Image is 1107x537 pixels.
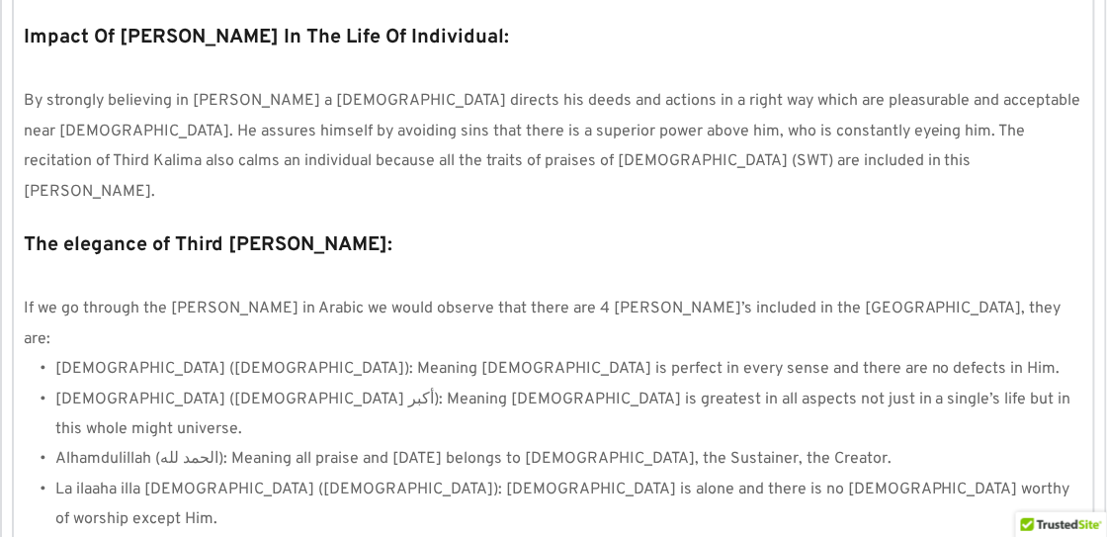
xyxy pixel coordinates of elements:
[24,299,1065,348] span: If we go through the [PERSON_NAME] in Arabic we would observe that there are 4 [PERSON_NAME]’s in...
[55,359,1061,379] span: [DEMOGRAPHIC_DATA] ([DEMOGRAPHIC_DATA]): Meaning [DEMOGRAPHIC_DATA] is perfect in every sense and...
[55,390,1075,439] span: [DEMOGRAPHIC_DATA] ([DEMOGRAPHIC_DATA] أكبر): Meaning [DEMOGRAPHIC_DATA] is greatest in all aspec...
[55,480,1074,529] span: La ilaaha illa [DEMOGRAPHIC_DATA] ([DEMOGRAPHIC_DATA]): [DEMOGRAPHIC_DATA] is alone and there is ...
[55,449,892,469] span: Alhamdulillah (الحمد لله): Meaning all praise and [DATE] belongs to [DEMOGRAPHIC_DATA], the Susta...
[24,91,1085,201] span: By strongly believing in [PERSON_NAME] a [DEMOGRAPHIC_DATA] directs his deeds and actions in a ri...
[24,232,392,258] strong: The elegance of Third [PERSON_NAME]:
[24,25,509,50] strong: Impact Of [PERSON_NAME] In The Life Of Individual:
